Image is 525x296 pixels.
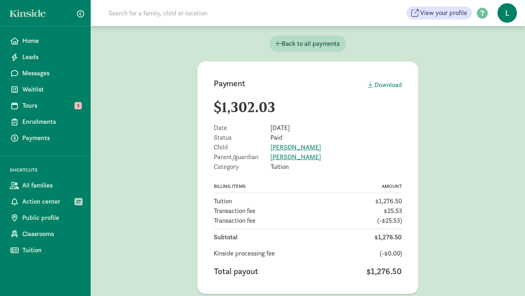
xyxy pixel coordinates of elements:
a: Back to all payments [270,36,346,52]
span: $1,276.50 [366,265,402,278]
span: Tuition [214,196,232,206]
span: Classrooms [22,229,81,239]
span: Action center [22,197,81,207]
span: $1,276.50 [375,196,402,206]
a: Home [3,33,87,49]
span: Status [214,134,270,141]
span: Transaction fee [214,216,255,226]
span: Kinside processing fee [214,249,275,258]
span: Parent/guardian [214,154,270,160]
span: Tours [22,101,81,111]
button: View your profile [406,6,472,19]
h2: $1,302.03 [214,99,402,115]
a: Classrooms [3,226,87,242]
a: Tours 3 [3,98,87,114]
span: View your profile [420,8,467,18]
h1: Payment [214,78,245,89]
span: Date [214,125,270,131]
a: Public profile [3,210,87,226]
input: Search for a family, child or location [104,5,331,21]
span: Tuition [22,245,81,255]
a: Payments [3,130,87,146]
iframe: Chat Widget [485,257,525,296]
span: Subtotal [214,232,238,242]
span: Enrollments [22,117,81,127]
span: $25.53 [384,206,402,216]
a: Messages [3,65,87,81]
span: 3 [74,102,82,109]
span: AMOUNT [382,183,402,190]
a: Tuition [3,242,87,258]
div: Download [368,80,402,90]
span: Back to all payments [276,39,340,49]
span: $1,276.50 [374,232,402,242]
span: (-$0.00) [380,249,402,258]
span: Payments [22,133,81,143]
a: Enrollments [3,114,87,130]
span: 27 [74,198,83,205]
span: Child [214,144,270,151]
span: Public profile [22,213,81,223]
a: [PERSON_NAME] [270,153,321,161]
a: Leads [3,49,87,65]
span: Messages [22,68,81,78]
span: Total payout [214,265,258,278]
span: Category [214,164,270,170]
span: Transaction fee [214,206,255,216]
span: All families [22,181,81,190]
a: [PERSON_NAME] [270,143,321,151]
span: BILLING ITEMS [214,183,246,190]
span: Home [22,36,81,46]
span: Tuition [270,164,289,170]
span: L [497,3,517,23]
span: Leads [22,52,81,62]
span: [DATE] [270,125,290,131]
a: Waitlist [3,81,87,98]
span: (-$25.53) [377,216,402,226]
a: Action center 27 [3,194,87,210]
a: All families [3,177,87,194]
span: Paid [270,134,283,141]
span: Waitlist [22,85,81,94]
